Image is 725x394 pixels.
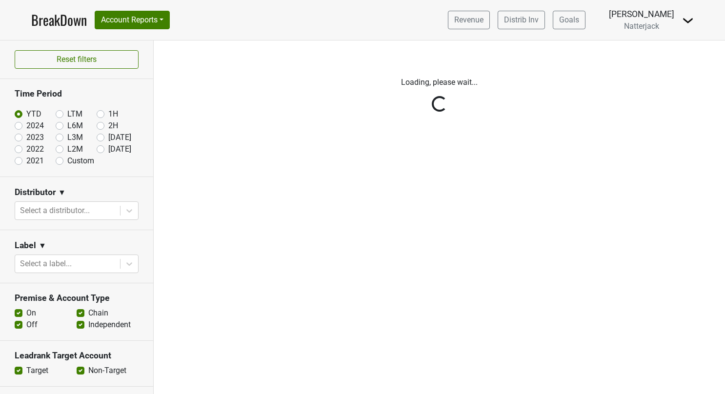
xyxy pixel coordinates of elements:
div: [PERSON_NAME] [609,8,674,20]
a: BreakDown [31,10,87,30]
a: Distrib Inv [498,11,545,29]
a: Revenue [448,11,490,29]
button: Account Reports [95,11,170,29]
p: Loading, please wait... [169,77,710,88]
span: Natterjack [624,21,659,31]
img: Dropdown Menu [682,15,694,26]
a: Goals [553,11,585,29]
